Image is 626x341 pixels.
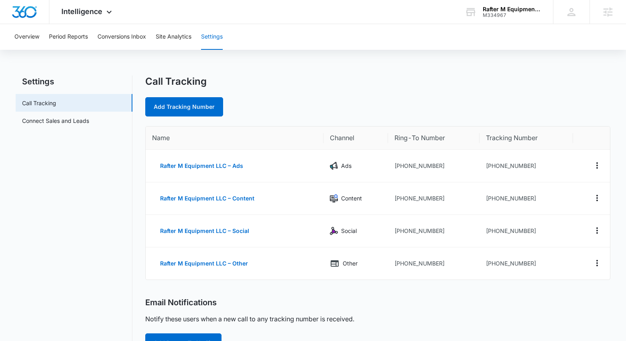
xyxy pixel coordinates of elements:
button: Settings [201,24,223,50]
button: Rafter M Equipment LLC – Other [152,254,256,273]
button: Actions [591,159,604,172]
img: Ads [330,162,338,170]
button: Rafter M Equipment LLC – Social [152,221,257,241]
img: Content [330,194,338,202]
a: Call Tracking [22,99,56,107]
button: Site Analytics [156,24,191,50]
td: [PHONE_NUMBER] [388,215,480,247]
a: Connect Sales and Leads [22,116,89,125]
p: Notify these users when a new call to any tracking number is received. [145,314,354,324]
p: Social [341,227,357,235]
td: [PHONE_NUMBER] [480,150,573,182]
button: Period Reports [49,24,88,50]
h1: Call Tracking [145,76,207,88]
td: [PHONE_NUMBER] [388,182,480,215]
h2: Email Notifications [145,298,217,308]
p: Content [341,194,362,203]
button: Rafter M Equipment LLC – Ads [152,156,251,176]
th: Tracking Number [480,127,573,150]
button: Rafter M Equipment LLC – Content [152,189,262,208]
p: Ads [341,161,352,170]
p: Other [343,259,358,268]
div: account id [483,12,541,18]
button: Overview [14,24,39,50]
img: Social [330,227,338,235]
div: account name [483,6,541,12]
button: Conversions Inbox [98,24,146,50]
td: [PHONE_NUMBER] [480,247,573,280]
td: [PHONE_NUMBER] [480,182,573,215]
span: Intelligence [61,7,102,16]
td: [PHONE_NUMBER] [388,150,480,182]
td: [PHONE_NUMBER] [480,215,573,247]
button: Actions [591,192,604,204]
th: Ring-To Number [388,127,480,150]
button: Actions [591,257,604,270]
h2: Settings [16,76,132,88]
th: Channel [323,127,388,150]
button: Actions [591,224,604,237]
a: Add Tracking Number [145,97,223,116]
td: [PHONE_NUMBER] [388,247,480,280]
th: Name [146,127,323,150]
